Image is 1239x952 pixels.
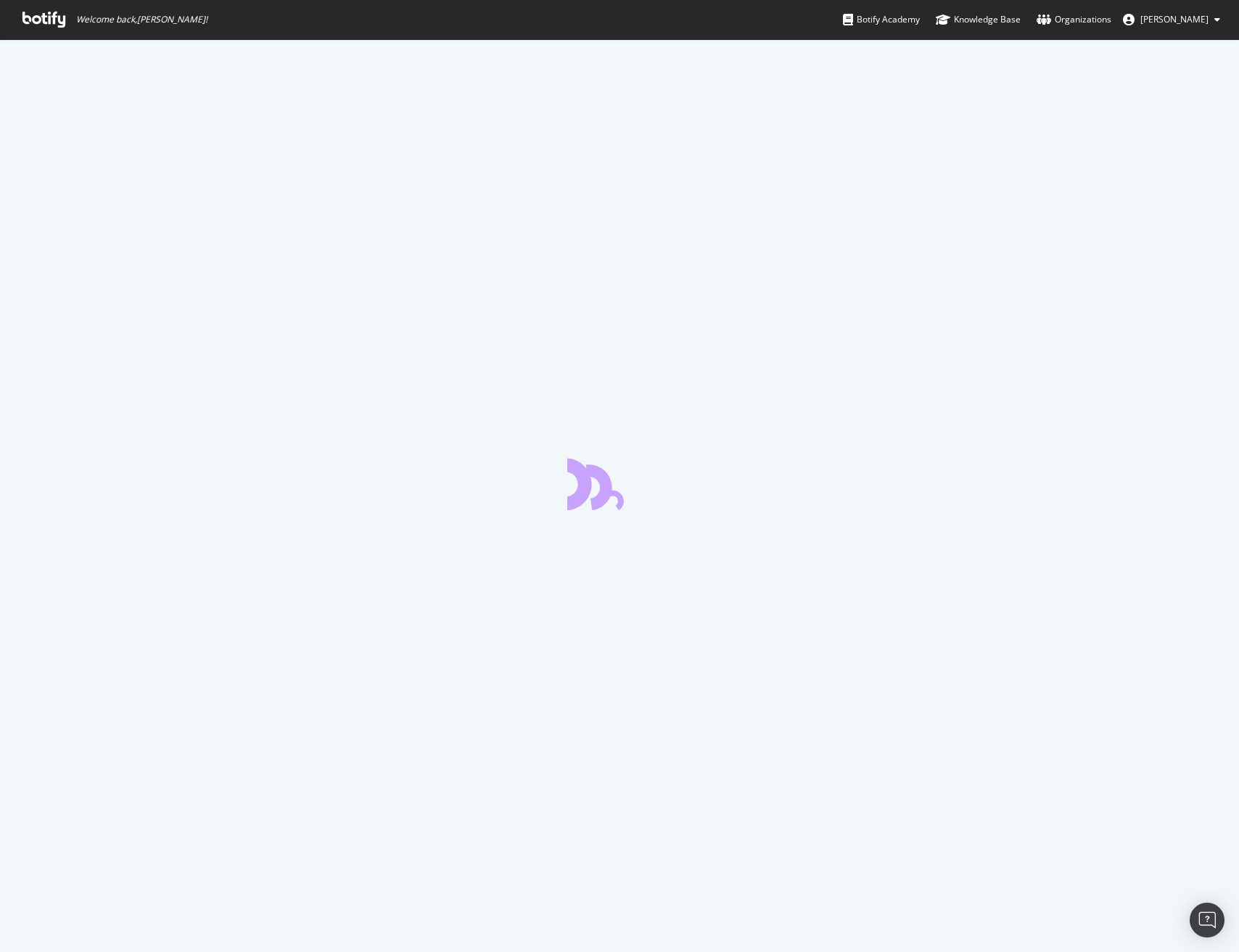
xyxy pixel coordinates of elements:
div: Organizations [1037,12,1111,27]
div: Knowledge Base [936,12,1021,27]
div: animation [567,458,672,510]
div: Open Intercom Messenger [1190,903,1224,937]
button: [PERSON_NAME] [1111,8,1232,31]
span: Cedric Cherchi [1140,13,1209,25]
div: Botify Academy [843,12,920,27]
span: Welcome back, [PERSON_NAME] ! [76,14,207,25]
